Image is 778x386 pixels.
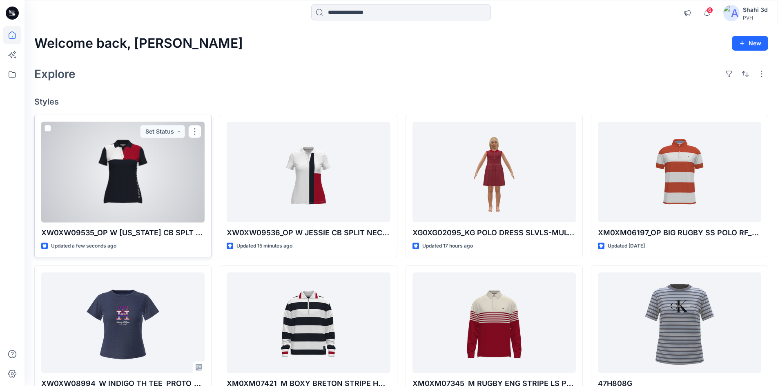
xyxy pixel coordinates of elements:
[412,227,576,239] p: XG0XG02095_KG POLO DRESS SLVLS-MULTI_PROTO_V01
[732,36,768,51] button: New
[743,5,768,15] div: Shahi 3d
[598,272,761,373] a: 47H808G
[608,242,645,250] p: Updated [DATE]
[227,272,390,373] a: XM0XM07421_M BOXY BRETON STRIPE HALF ZIP_PROTO_V01
[422,242,473,250] p: Updated 17 hours ago
[412,272,576,373] a: XM0XM07345_M RUGBY ENG STRIPE LS POLO_PROTO_V02
[34,97,768,107] h4: Styles
[227,227,390,239] p: XW0XW09536_OP W JESSIE CB SPLIT NECK POLO_PROTO_V01
[598,227,761,239] p: XM0XM06197_OP BIG RUGBY SS POLO RF_PROTO_V01
[51,242,116,250] p: Updated a few seconds ago
[743,15,768,21] div: PVH
[34,36,243,51] h2: Welcome back, [PERSON_NAME]
[41,272,205,373] a: XW0XW08994_W INDIGO TH TEE_PROTO_V01
[723,5,740,21] img: avatar
[707,7,713,13] span: 6
[41,122,205,223] a: XW0XW09535_OP W GEORGIA CB SPLT NCK SS POLO_PROTO_V01
[41,227,205,239] p: XW0XW09535_OP W [US_STATE] CB SPLT NCK SS POLO_PROTO_V01
[412,122,576,223] a: XG0XG02095_KG POLO DRESS SLVLS-MULTI_PROTO_V01
[34,67,76,80] h2: Explore
[227,122,390,223] a: XW0XW09536_OP W JESSIE CB SPLIT NECK POLO_PROTO_V01
[598,122,761,223] a: XM0XM06197_OP BIG RUGBY SS POLO RF_PROTO_V01
[236,242,292,250] p: Updated 15 minutes ago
